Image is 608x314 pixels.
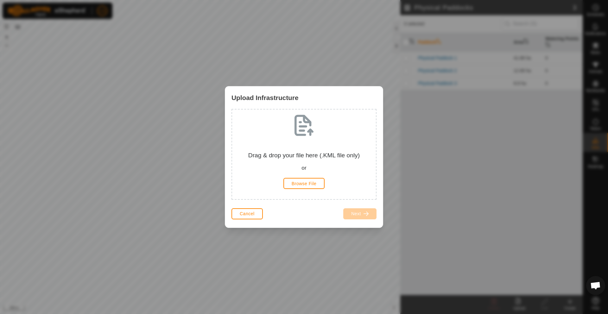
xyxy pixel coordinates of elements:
button: Next [343,208,377,219]
div: Open chat [586,276,605,295]
div: Drag & drop your file here (.KML file only) [237,151,371,172]
span: Browse File [292,181,317,186]
button: Cancel [231,208,263,219]
span: Upload Infrastructure [231,93,298,103]
button: Browse File [283,178,325,189]
span: Next [351,211,361,216]
div: or [237,164,371,172]
span: Cancel [240,211,255,216]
